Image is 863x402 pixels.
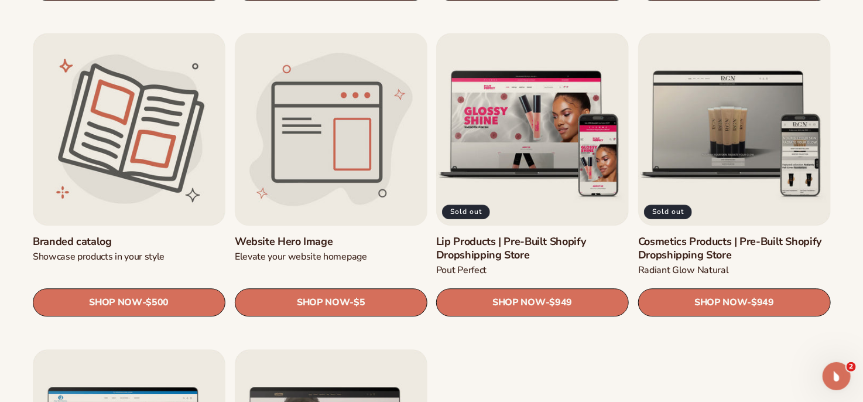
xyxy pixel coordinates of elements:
a: SHOP NOW- $500 [33,288,225,316]
a: SHOP NOW- $5 [235,288,427,316]
iframe: Intercom live chat [823,362,851,390]
a: Website Hero Image [235,235,427,248]
span: SHOP NOW [492,297,545,308]
span: SHOP NOW [296,297,349,308]
span: $500 [146,297,169,308]
a: SHOP NOW- $949 [638,288,831,316]
a: Lip Products | Pre-Built Shopify Dropshipping Store [436,235,629,263]
span: $949 [751,297,774,308]
span: 2 [847,362,856,372]
span: $949 [549,297,572,308]
span: $5 [354,297,365,308]
span: SHOP NOW [89,297,142,308]
a: SHOP NOW- $949 [436,288,629,316]
a: Branded catalog [33,235,225,248]
span: SHOP NOW [694,297,747,308]
a: Cosmetics Products | Pre-Built Shopify Dropshipping Store [638,235,831,263]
